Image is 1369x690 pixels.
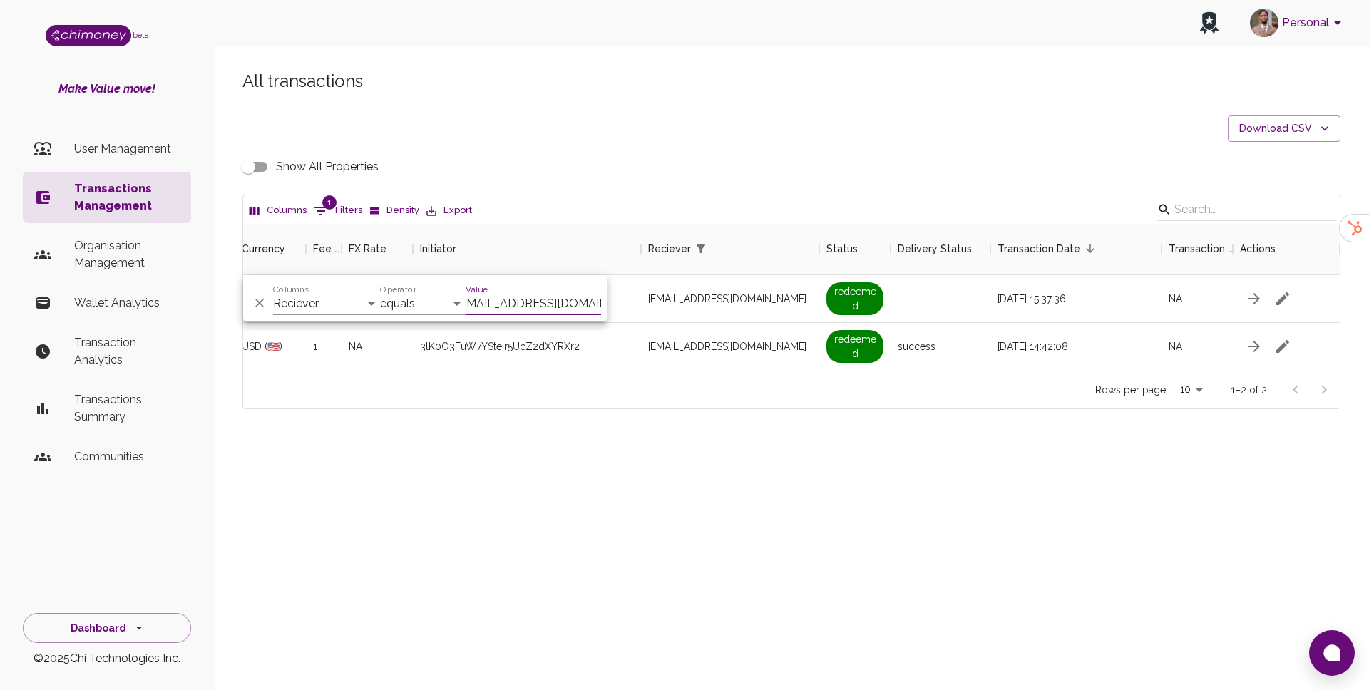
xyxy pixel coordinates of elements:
[990,323,1162,371] div: [DATE] 14:42:08
[1244,4,1352,41] button: account of current user
[1095,383,1168,397] p: Rows per page:
[23,613,191,644] button: Dashboard
[1309,630,1355,676] button: Open chat window
[819,223,891,274] div: Status
[898,223,972,274] div: Delivery Status
[691,239,711,259] button: Show filters
[1162,323,1233,371] div: NA
[423,200,476,222] button: Export
[74,237,180,272] p: Organisation Management
[133,31,149,39] span: beta
[74,140,180,158] p: User Management
[235,323,306,371] div: USD (🇺🇸)
[310,200,366,222] button: Show filters
[246,200,310,222] button: Select columns
[313,223,342,274] div: Fee ($)
[648,292,806,306] span: [EMAIL_ADDRESS][DOMAIN_NAME]
[349,223,386,274] div: FX Rate
[276,158,379,175] span: Show All Properties
[1169,223,1233,274] div: Transaction payment Method
[711,239,731,259] button: Sort
[413,323,641,371] div: 3lK0O3FuW7YSteIr5UcZ2dXYRXr2
[306,323,342,371] div: 1
[466,284,488,296] label: Value
[998,223,1080,274] div: Transaction Date
[235,223,306,274] div: Currency
[1174,379,1208,400] div: 10
[826,330,883,363] span: redeemed
[306,223,342,274] div: Fee ($)
[249,292,270,314] button: Delete
[273,284,309,296] label: Columns
[1250,9,1278,37] img: avatar
[641,223,819,274] div: Reciever
[1162,223,1233,274] div: Transaction payment Method
[466,292,601,315] input: Filter value
[74,448,180,465] p: Communities
[1162,275,1233,323] div: NA
[74,334,180,369] p: Transaction Analytics
[1228,115,1340,142] button: Download CSV
[891,223,990,274] div: Delivery Status
[648,223,691,274] div: Reciever
[990,223,1162,274] div: Transaction Date
[826,282,883,315] span: redeemed
[322,195,337,210] span: 1
[342,323,413,371] div: NA
[1231,383,1267,397] p: 1–2 of 2
[242,70,1340,93] h5: All transactions
[1174,198,1316,221] input: Search…
[648,339,806,354] span: [EMAIL_ADDRESS][DOMAIN_NAME]
[1157,198,1337,224] div: Search
[74,180,180,215] p: Transactions Management
[242,223,285,274] div: Currency
[342,223,413,274] div: FX Rate
[380,284,416,296] label: Operator
[420,223,456,274] div: Initiator
[1080,239,1100,259] button: Sort
[826,223,858,274] div: Status
[691,239,711,259] div: 1 active filter
[74,294,180,311] p: Wallet Analytics
[413,223,641,274] div: Initiator
[74,391,180,426] p: Transactions Summary
[46,25,131,46] img: Logo
[1233,223,1340,274] div: Actions
[366,200,423,222] button: Density
[891,323,990,371] div: success
[990,275,1162,323] div: [DATE] 15:37:36
[1240,223,1276,274] div: Actions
